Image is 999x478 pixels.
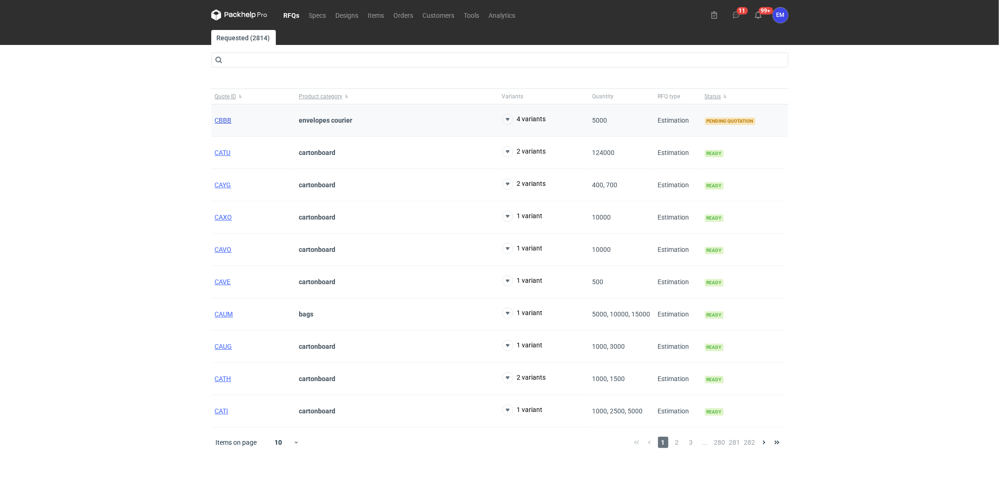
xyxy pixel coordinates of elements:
[299,117,353,124] strong: envelopes courier
[672,437,682,448] span: 2
[216,438,257,447] span: Items on page
[654,201,701,234] div: Estimation
[211,30,276,45] a: Requested (2814)
[215,213,232,221] a: CAXO
[299,149,336,156] strong: cartonboard
[592,93,614,100] span: Quantity
[592,181,618,189] span: 400, 700
[502,308,543,319] button: 1 variant
[296,89,498,104] button: Product category
[592,343,625,350] span: 1000, 3000
[592,149,615,156] span: 124000
[215,310,233,318] a: CAUM
[263,436,294,449] div: 10
[705,93,721,100] span: Status
[654,395,701,427] div: Estimation
[654,104,701,137] div: Estimation
[502,146,546,157] button: 2 variants
[714,437,725,448] span: 280
[654,331,701,363] div: Estimation
[701,89,785,104] button: Status
[729,437,740,448] span: 281
[299,246,336,253] strong: cartonboard
[279,9,304,21] a: RFQs
[215,343,232,350] a: CAUG
[502,178,546,190] button: 2 variants
[299,407,336,415] strong: cartonboard
[418,9,459,21] a: Customers
[705,376,724,383] span: Ready
[592,213,611,221] span: 10000
[705,150,724,157] span: Ready
[654,298,701,331] div: Estimation
[686,437,696,448] span: 3
[592,278,604,286] span: 500
[592,375,625,382] span: 1000, 1500
[705,311,724,319] span: Ready
[459,9,484,21] a: Tools
[299,278,336,286] strong: cartonboard
[654,137,701,169] div: Estimation
[215,149,231,156] a: CATU
[654,234,701,266] div: Estimation
[705,182,724,190] span: Ready
[215,278,231,286] a: CAVE
[502,340,543,351] button: 1 variant
[705,279,724,287] span: Ready
[215,246,232,253] span: CAVO
[592,407,643,415] span: 1000, 2500, 5000
[484,9,520,21] a: Analytics
[502,211,543,222] button: 1 variant
[705,247,724,254] span: Ready
[705,118,755,125] span: Pending quotation
[592,117,607,124] span: 5000
[299,181,336,189] strong: cartonboard
[502,275,543,287] button: 1 variant
[502,93,524,100] span: Variants
[299,375,336,382] strong: cartonboard
[299,213,336,221] strong: cartonboard
[751,7,766,22] button: 99+
[215,407,229,415] a: CATI
[654,266,701,298] div: Estimation
[773,7,788,23] button: EM
[215,117,232,124] a: CBBB
[331,9,363,21] a: Designs
[654,363,701,395] div: Estimation
[215,181,231,189] a: CAYG
[700,437,710,448] span: ...
[215,375,231,382] a: CATH
[592,246,611,253] span: 10000
[211,89,296,104] button: Quote ID
[299,310,314,318] strong: bags
[502,243,543,254] button: 1 variant
[592,310,651,318] span: 5000, 10000, 15000
[299,93,343,100] span: Product category
[729,7,744,22] button: 11
[299,343,336,350] strong: cartonboard
[502,372,546,383] button: 2 variants
[304,9,331,21] a: Specs
[502,114,546,125] button: 4 variants
[654,169,701,201] div: Estimation
[502,404,543,416] button: 1 variant
[658,93,681,100] span: RFQ type
[211,9,267,21] svg: Packhelp Pro
[705,214,724,222] span: Ready
[215,93,237,100] span: Quote ID
[363,9,389,21] a: Items
[658,437,668,448] span: 1
[744,437,755,448] span: 282
[705,344,724,351] span: Ready
[705,408,724,416] span: Ready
